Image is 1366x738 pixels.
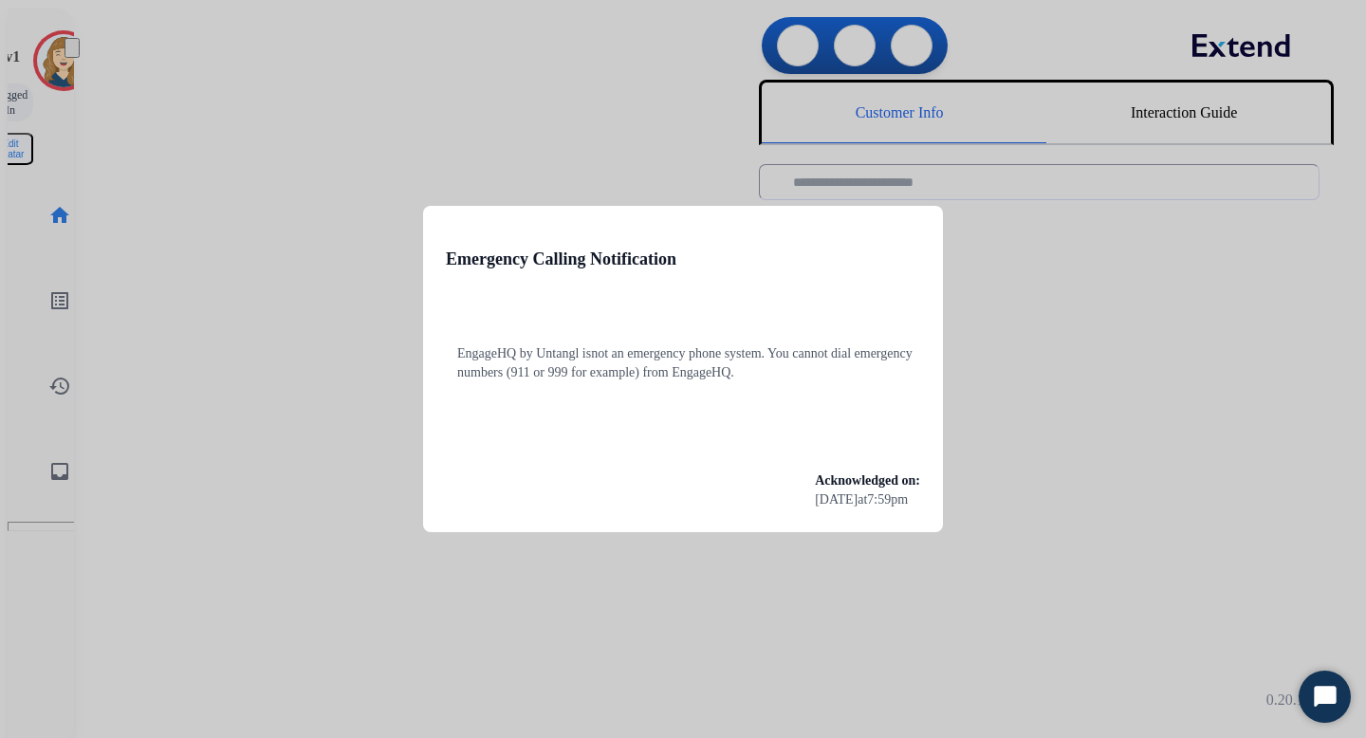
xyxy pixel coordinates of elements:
[867,490,908,509] span: 7:59pm
[1312,684,1338,710] svg: Open Chat
[815,473,920,488] span: Acknowledged on:
[591,346,761,360] span: not an emergency phone system
[1299,671,1351,723] button: Start Chat
[815,490,920,509] div: at
[446,246,676,272] h3: Emergency Calling Notification
[1266,689,1347,711] p: 0.20.1027RC
[457,344,932,382] p: EngageHQ by Untangl is . You cannot dial emergency numbers (911 or 999 for example) from EngageHQ.
[815,490,858,509] span: [DATE]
